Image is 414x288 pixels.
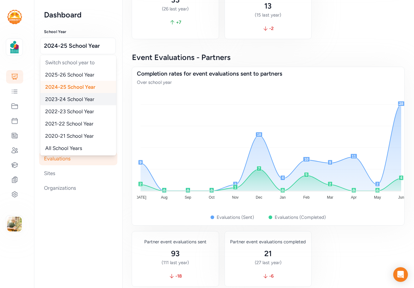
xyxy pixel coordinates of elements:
div: Student Impact [39,64,117,77]
div: 2024-25 School Year [40,55,116,155]
div: Evaluations (Completed) [275,214,326,220]
h3: School Year [44,29,112,34]
tspan: Jan [280,195,286,200]
span: 2020-21 School Year [45,133,94,139]
div: (26 last year) [137,6,214,12]
div: Organizations [39,181,117,195]
button: 2024-25 School Year [40,38,116,54]
span: + 7 [176,19,181,25]
tspan: Aug [161,195,167,200]
div: Evaluations (Sent) [217,214,254,220]
div: Sites [39,166,117,180]
tspan: Jun [398,195,404,200]
div: Projects [39,108,117,121]
div: Switch school year to [40,56,116,69]
tspan: Apr [351,195,357,200]
tspan: May [374,195,381,200]
tspan: Feb [303,195,310,200]
div: Events [39,122,117,136]
tspan: Mar [327,195,333,200]
div: 93 [137,249,214,258]
div: Completion rates for event evaluations sent to partners [137,69,399,78]
div: Offers [39,137,117,151]
div: 21 [230,249,307,258]
span: -2 [269,25,274,32]
div: Partner event evaluations sent [137,239,214,245]
tspan: Sep [185,195,191,200]
img: logo [8,40,21,54]
div: (27 last year) [230,260,307,266]
tspan: Dec [256,195,262,200]
div: Over school year [137,79,399,85]
h3: Event Evaluations - Partners [132,54,404,61]
div: Partner event evaluations completed [230,239,307,245]
tspan: Nov [232,195,239,200]
tspan: Oct [209,195,214,200]
div: (15 last year) [230,12,307,18]
span: 2021-22 School Year [45,121,93,127]
span: 2023-24 School Year [45,96,94,102]
div: (111 last year) [137,260,214,266]
span: All School Years [45,145,82,151]
span: 2025-26 School Year [45,72,94,78]
img: logo [7,10,22,24]
span: -18 [175,273,182,279]
div: Open Intercom Messenger [393,267,408,282]
span: 2024-25 School Year [45,84,95,90]
span: 2022-23 School Year [45,108,94,114]
div: Partners [39,93,117,107]
tspan: [DATE] [135,195,146,200]
h2: Dashboard [44,10,112,20]
div: 13 [230,1,307,11]
span: -6 [269,273,274,279]
div: Evaluations [39,152,117,165]
span: 2024-25 School Year [44,42,112,50]
div: Educators [39,78,117,92]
